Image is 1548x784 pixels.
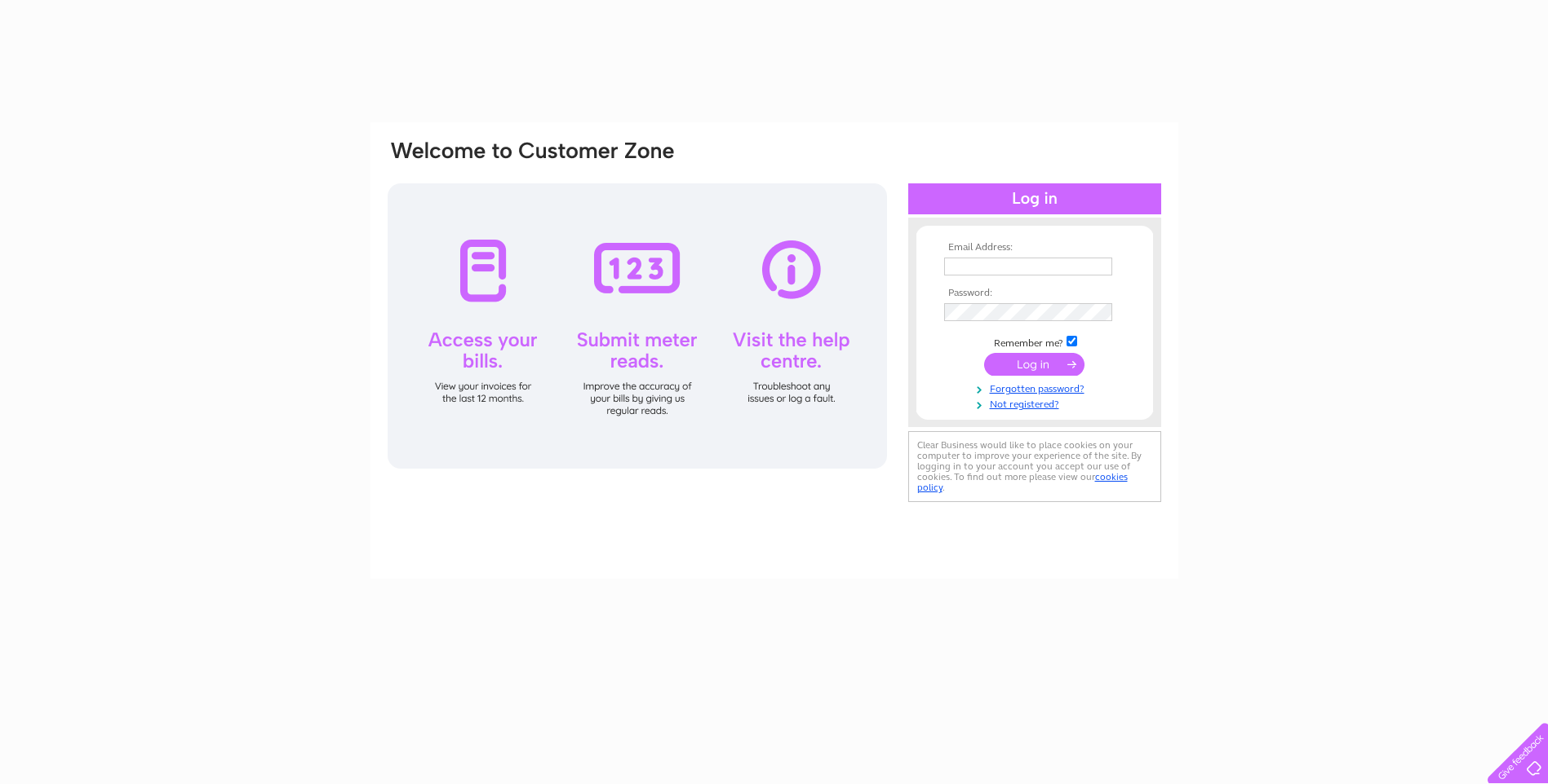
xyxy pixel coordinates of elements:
[944,395,1129,411] a: Not registered?
[944,380,1129,395] a: Forgotten password?
[984,353,1084,376] input: Submit
[940,242,1129,253] th: Email Address:
[940,333,1129,350] td: Remember me?
[908,431,1161,502] div: Clear Business would like to place cookies on your computer to improve your experience of the sit...
[917,471,1128,493] a: cookies policy
[940,288,1129,299] th: Password:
